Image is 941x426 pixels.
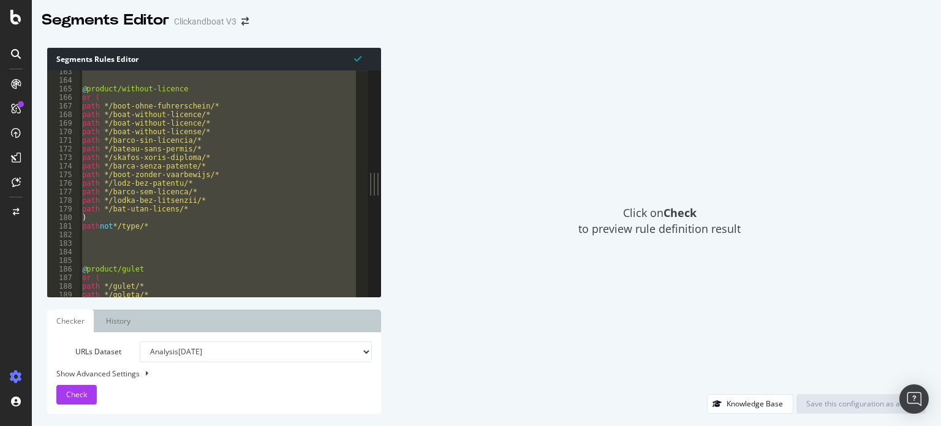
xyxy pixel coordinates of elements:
[47,310,94,332] a: Checker
[47,162,80,170] div: 174
[47,76,80,85] div: 164
[47,85,80,93] div: 165
[47,205,80,213] div: 179
[47,239,80,248] div: 183
[47,368,363,379] div: Show Advanced Settings
[47,153,80,162] div: 173
[727,398,783,409] div: Knowledge Base
[47,48,381,70] div: Segments Rules Editor
[899,384,929,414] div: Open Intercom Messenger
[47,341,130,362] label: URLs Dataset
[47,67,80,76] div: 163
[707,394,793,414] button: Knowledge Base
[707,398,793,409] a: Knowledge Base
[47,102,80,110] div: 167
[47,119,80,127] div: 169
[47,213,80,222] div: 180
[354,53,361,64] span: Syntax is valid
[47,248,80,256] div: 184
[47,136,80,145] div: 171
[47,179,80,188] div: 176
[663,205,697,220] strong: Check
[42,10,169,31] div: Segments Editor
[47,273,80,282] div: 187
[47,110,80,119] div: 168
[97,310,140,332] a: History
[47,265,80,273] div: 186
[47,256,80,265] div: 185
[174,15,236,28] div: Clickandboat V3
[47,127,80,136] div: 170
[578,205,741,237] span: Click on to preview rule definition result
[66,389,87,400] span: Check
[47,230,80,239] div: 182
[796,394,926,414] button: Save this configuration as active
[47,222,80,230] div: 181
[47,188,80,196] div: 177
[47,93,80,102] div: 166
[56,385,97,405] button: Check
[47,291,80,299] div: 189
[47,170,80,179] div: 175
[47,145,80,153] div: 172
[806,398,916,409] div: Save this configuration as active
[241,17,249,26] div: arrow-right-arrow-left
[47,196,80,205] div: 178
[47,282,80,291] div: 188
